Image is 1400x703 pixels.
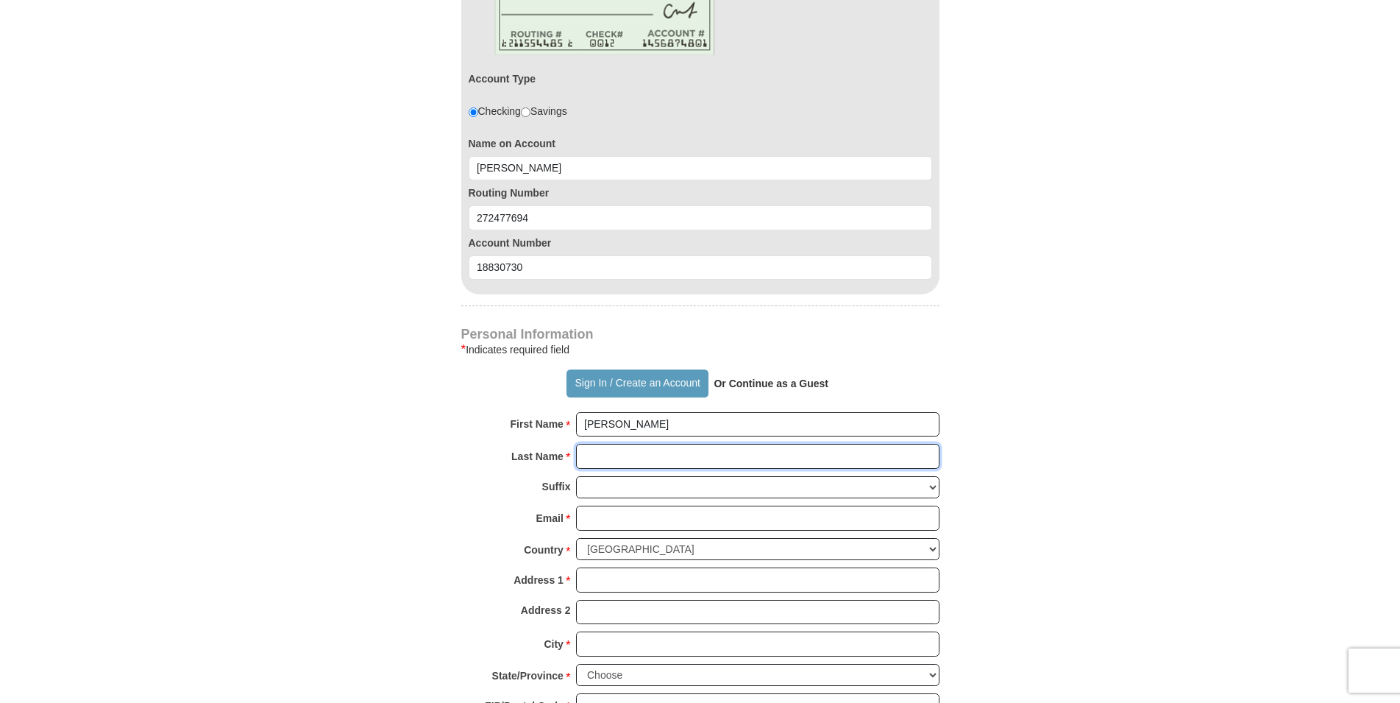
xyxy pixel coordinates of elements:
[469,104,567,119] div: Checking Savings
[469,236,932,250] label: Account Number
[524,540,564,560] strong: Country
[461,341,939,358] div: Indicates required field
[469,71,536,86] label: Account Type
[511,446,564,467] strong: Last Name
[544,634,563,654] strong: City
[461,328,939,340] h4: Personal Information
[521,600,571,621] strong: Address 2
[469,186,932,200] label: Routing Number
[714,378,828,389] strong: Or Continue as a Guest
[566,370,708,398] button: Sign In / Create an Account
[536,508,564,529] strong: Email
[469,136,932,151] label: Name on Account
[542,476,571,497] strong: Suffix
[511,414,564,434] strong: First Name
[492,665,564,686] strong: State/Province
[514,570,564,590] strong: Address 1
